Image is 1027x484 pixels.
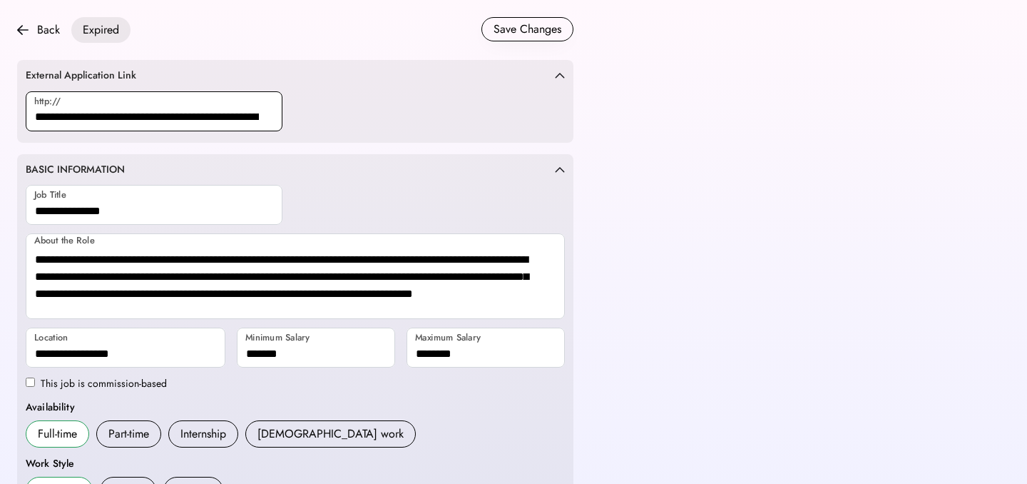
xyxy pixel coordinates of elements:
[83,21,119,39] div: Expired
[17,24,29,36] img: arrow-back.svg
[108,425,149,443] div: Part-time
[555,166,565,173] img: caret-up.svg
[257,425,404,443] div: [DEMOGRAPHIC_DATA] work
[26,400,75,415] div: Availability
[26,69,136,83] div: External Application Link
[180,425,226,443] div: Internship
[37,21,60,39] div: Back
[481,17,573,41] button: Save Changes
[26,456,75,471] div: Work Style
[41,376,167,390] label: This job is commission-based
[38,425,77,443] div: Full-time
[26,163,125,177] div: BASIC INFORMATION
[555,72,565,79] img: caret-up.svg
